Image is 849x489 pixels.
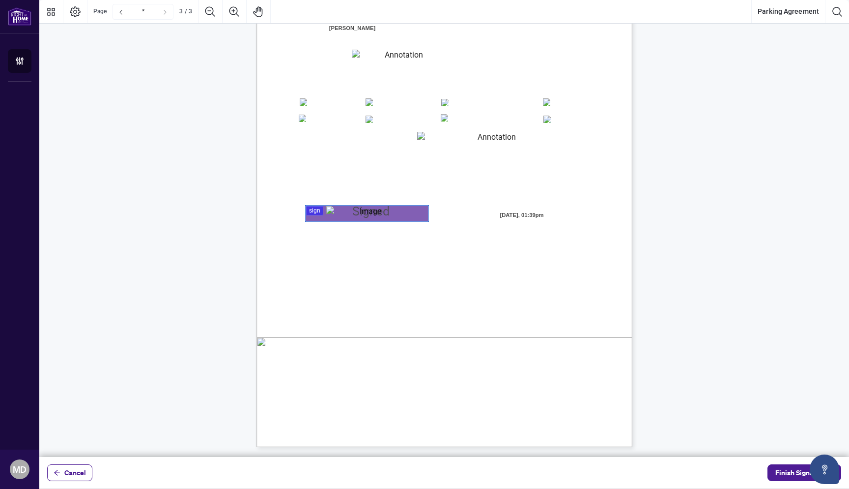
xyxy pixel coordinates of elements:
[13,462,27,476] span: MD
[64,465,86,481] span: Cancel
[810,455,839,484] button: Open asap
[47,464,92,481] button: Cancel
[54,469,60,476] span: arrow-left
[767,464,841,481] button: status-iconFinish Signing
[8,7,31,26] img: logo
[775,465,820,481] span: Finish Signing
